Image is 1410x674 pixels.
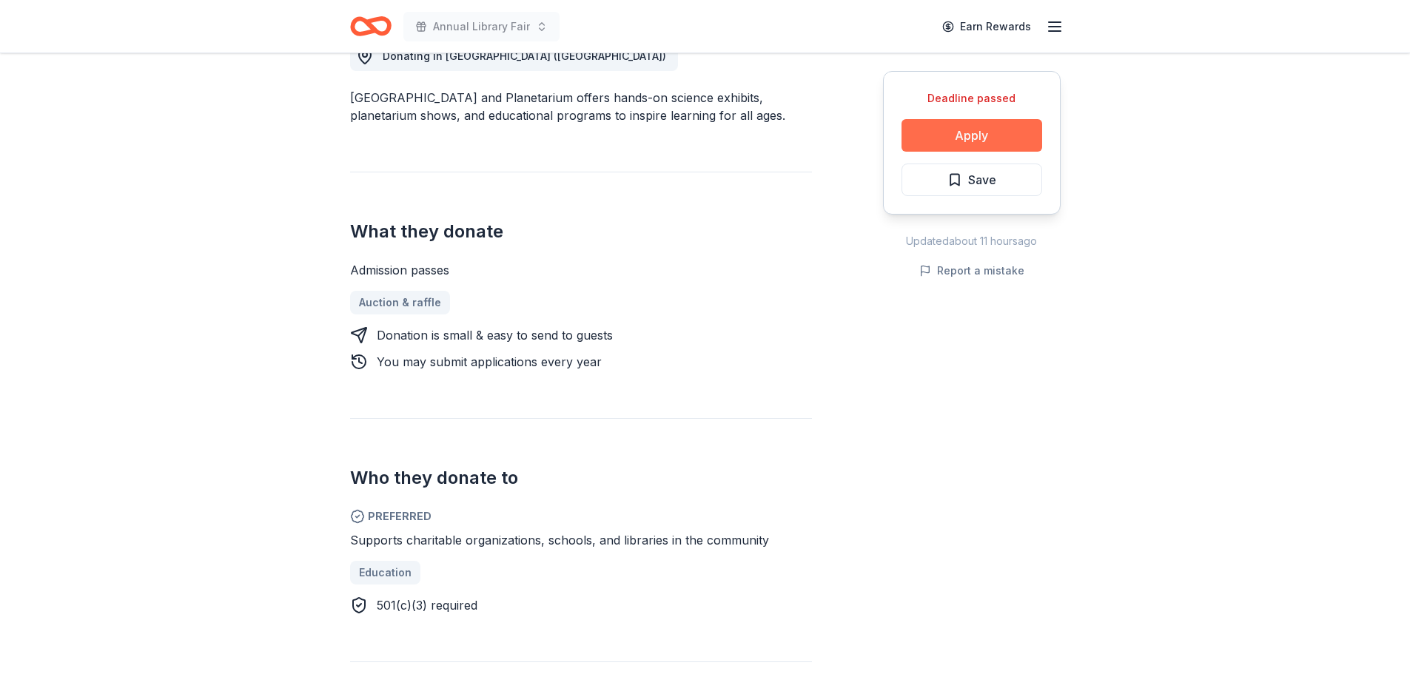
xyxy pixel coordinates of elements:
[377,353,602,371] div: You may submit applications every year
[350,533,769,547] span: Supports charitable organizations, schools, and libraries in the community
[350,89,812,124] div: [GEOGRAPHIC_DATA] and Planetarium offers hands-on science exhibits, planetarium shows, and educat...
[403,12,560,41] button: Annual Library Fair
[383,50,666,62] span: Donating in [GEOGRAPHIC_DATA] ([GEOGRAPHIC_DATA])
[350,291,450,314] a: Auction & raffle
[350,261,812,279] div: Admission passes
[902,90,1042,107] div: Deadline passed
[902,164,1042,196] button: Save
[919,262,1024,280] button: Report a mistake
[359,564,412,582] span: Education
[350,508,812,525] span: Preferred
[433,18,530,36] span: Annual Library Fair
[350,561,420,584] a: Education
[377,326,613,344] div: Donation is small & easy to send to guests
[883,232,1061,250] div: Updated about 11 hours ago
[377,598,477,613] span: 501(c)(3) required
[968,170,996,189] span: Save
[350,466,812,490] h2: Who they donate to
[933,13,1040,40] a: Earn Rewards
[902,119,1042,152] button: Apply
[350,9,392,44] a: Home
[350,220,812,243] h2: What they donate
